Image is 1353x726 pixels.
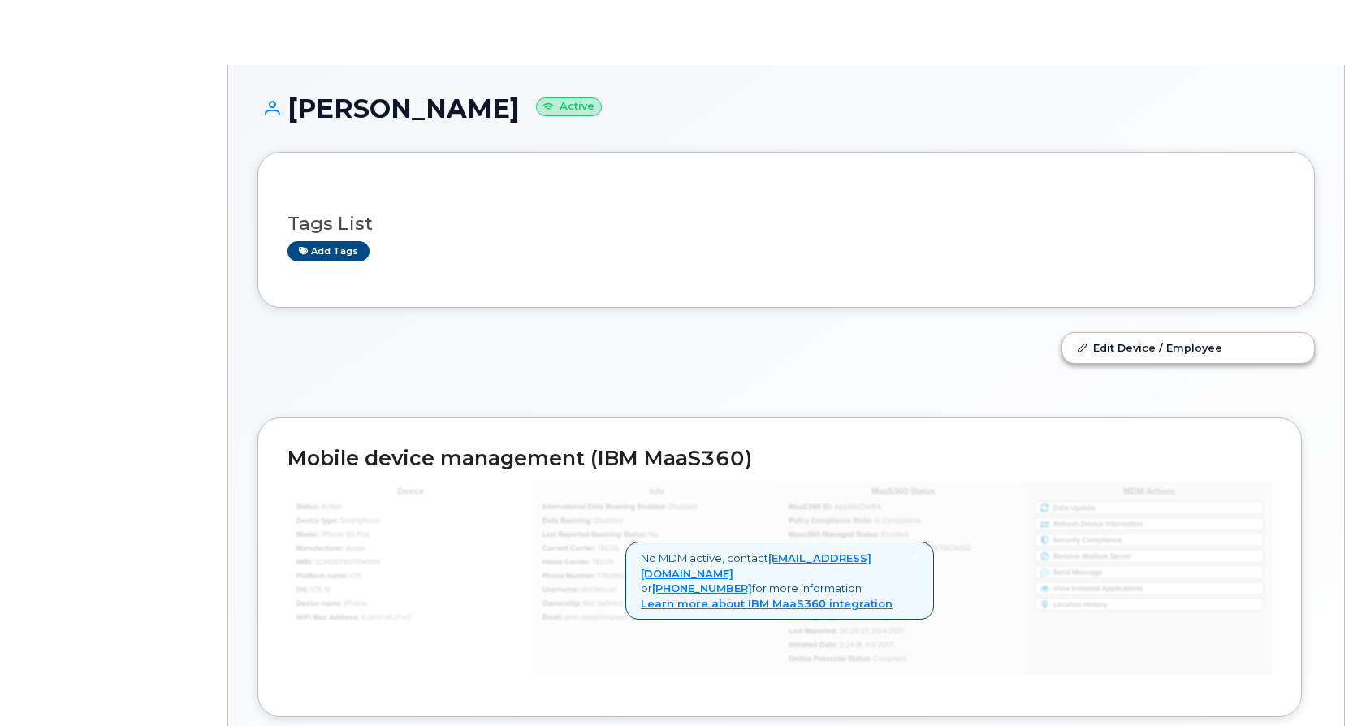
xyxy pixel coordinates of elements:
[1062,333,1314,362] a: Edit Device / Employee
[912,549,919,564] span: ×
[287,214,1285,234] h3: Tags List
[625,542,934,620] div: No MDM active, contact or for more information
[287,241,370,261] a: Add tags
[912,551,919,563] a: Close
[287,482,1272,675] img: mdm_maas360_data_lg-147edf4ce5891b6e296acbe60ee4acd306360f73f278574cfef86ac192ea0250.jpg
[287,447,1272,470] h2: Mobile device management (IBM MaaS360)
[641,597,893,610] a: Learn more about IBM MaaS360 integration
[257,94,1315,123] h1: [PERSON_NAME]
[652,581,752,594] a: [PHONE_NUMBER]
[641,551,871,580] a: [EMAIL_ADDRESS][DOMAIN_NAME]
[536,97,602,116] small: Active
